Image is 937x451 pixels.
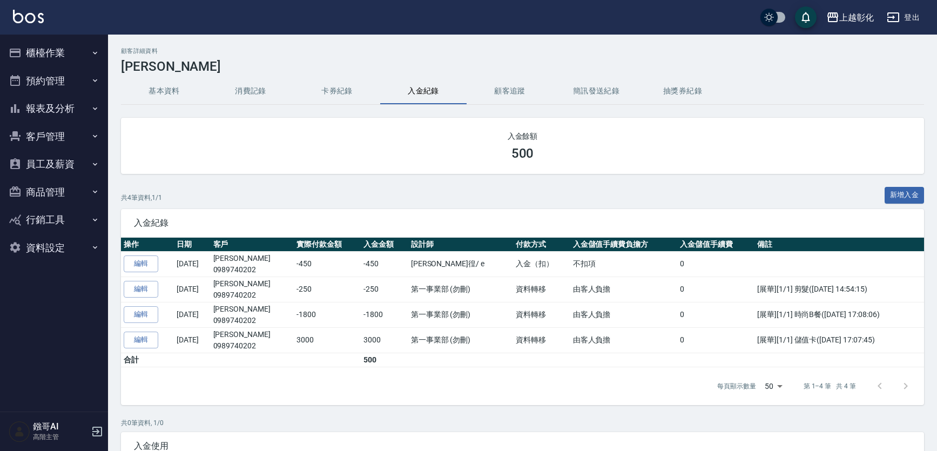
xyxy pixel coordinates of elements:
td: [展華][1/1] 儲值卡([DATE] 17:07:45) [754,327,924,353]
p: 第 1–4 筆 共 4 筆 [804,381,856,391]
td: [PERSON_NAME] [211,251,294,277]
td: 第一事業部 (勿刪) [408,302,513,327]
td: 0 [677,327,754,353]
th: 操作 [121,238,174,252]
td: 3000 [361,327,408,353]
button: 基本資料 [121,78,207,104]
td: 資料轉移 [513,277,570,302]
button: 櫃檯作業 [4,39,104,67]
button: 抽獎券紀錄 [639,78,726,104]
td: [DATE] [174,251,210,277]
span: 入金紀錄 [134,218,911,228]
td: [DATE] [174,327,210,353]
td: -450 [361,251,408,277]
img: Person [9,421,30,442]
a: 編輯 [124,255,158,272]
button: 商品管理 [4,178,104,206]
button: save [795,6,817,28]
button: 登出 [882,8,924,28]
td: -1800 [294,302,361,327]
a: 編輯 [124,281,158,298]
button: 簡訊發送紀錄 [553,78,639,104]
td: [展華][1/1] 剪髮([DATE] 14:54:15) [754,277,924,302]
div: 上越彰化 [839,11,874,24]
td: 第一事業部 (勿刪) [408,277,513,302]
td: -250 [294,277,361,302]
td: -1800 [361,302,408,327]
h5: 鏹哥AI [33,421,88,432]
td: 0 [677,251,754,277]
th: 入金金額 [361,238,408,252]
p: 共 0 筆資料, 1 / 0 [121,418,924,428]
td: 由客人負擔 [570,302,677,327]
p: 高階主管 [33,432,88,442]
td: [PERSON_NAME] [211,327,294,353]
th: 入金儲值手續費負擔方 [570,238,677,252]
td: 不扣項 [570,251,677,277]
th: 備註 [754,238,924,252]
a: 編輯 [124,332,158,348]
td: 資料轉移 [513,302,570,327]
p: 0989740202 [213,315,291,326]
th: 入金儲值手續費 [677,238,754,252]
p: 0989740202 [213,340,291,352]
td: 3000 [294,327,361,353]
button: 卡券紀錄 [294,78,380,104]
th: 設計師 [408,238,513,252]
td: [DATE] [174,277,210,302]
p: 共 4 筆資料, 1 / 1 [121,193,162,203]
td: [展華][1/1] 時尚B餐([DATE] 17:08:06) [754,302,924,327]
button: 入金紀錄 [380,78,467,104]
h2: 入金餘額 [134,131,911,142]
td: -250 [361,277,408,302]
td: 資料轉移 [513,327,570,353]
td: 合計 [121,353,174,367]
th: 日期 [174,238,210,252]
img: Logo [13,10,44,23]
button: 行銷工具 [4,206,104,234]
button: 顧客追蹤 [467,78,553,104]
td: 由客人負擔 [570,327,677,353]
button: 消費記錄 [207,78,294,104]
td: 入金（扣） [513,251,570,277]
button: 員工及薪資 [4,150,104,178]
td: 0 [677,277,754,302]
button: 客戶管理 [4,123,104,151]
th: 付款方式 [513,238,570,252]
td: [PERSON_NAME]徨 / e [408,251,513,277]
button: 報表及分析 [4,95,104,123]
td: 由客人負擔 [570,277,677,302]
p: 0989740202 [213,290,291,301]
button: 上越彰化 [822,6,878,29]
td: 0 [677,302,754,327]
button: 預約管理 [4,67,104,95]
th: 實際付款金額 [294,238,361,252]
td: [PERSON_NAME] [211,277,294,302]
button: 新增入金 [885,187,925,204]
p: 0989740202 [213,264,291,275]
h3: 500 [511,146,534,161]
div: 50 [760,372,786,401]
td: -450 [294,251,361,277]
h3: [PERSON_NAME] [121,59,924,74]
td: 500 [361,353,408,367]
td: 第一事業部 (勿刪) [408,327,513,353]
a: 編輯 [124,306,158,323]
th: 客戶 [211,238,294,252]
h2: 顧客詳細資料 [121,48,924,55]
button: 資料設定 [4,234,104,262]
p: 每頁顯示數量 [717,381,756,391]
td: [PERSON_NAME] [211,302,294,327]
td: [DATE] [174,302,210,327]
